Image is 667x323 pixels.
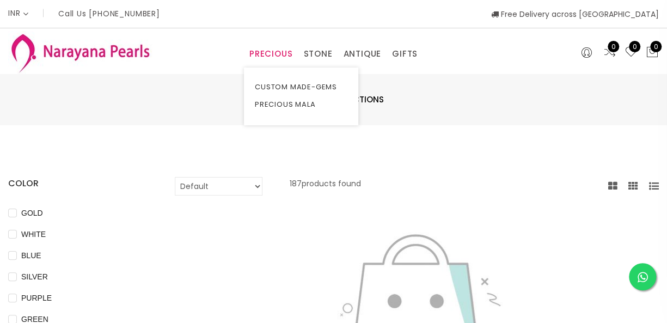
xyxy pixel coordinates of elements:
a: ANTIQUE [343,46,381,62]
button: 0 [646,46,659,60]
p: 187 products found [290,177,361,196]
span: PURPLE [17,292,56,304]
a: 0 [625,46,638,60]
a: PRECIOUS MALA [255,96,347,113]
span: Free Delivery across [GEOGRAPHIC_DATA] [491,9,659,20]
a: 0 [603,46,616,60]
span: WHITE [17,228,50,240]
p: Call Us [PHONE_NUMBER] [58,10,160,17]
h4: COLOR [8,177,142,190]
span: SILVER [17,271,52,283]
span: BLUE [17,249,46,261]
a: PRECIOUS [249,46,292,62]
a: CUSTOM MADE-GEMS [255,78,347,96]
span: 0 [650,41,662,52]
a: STONE [303,46,332,62]
a: GIFTS [392,46,418,62]
span: 0 [629,41,640,52]
span: GOLD [17,207,47,219]
span: 0 [608,41,619,52]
